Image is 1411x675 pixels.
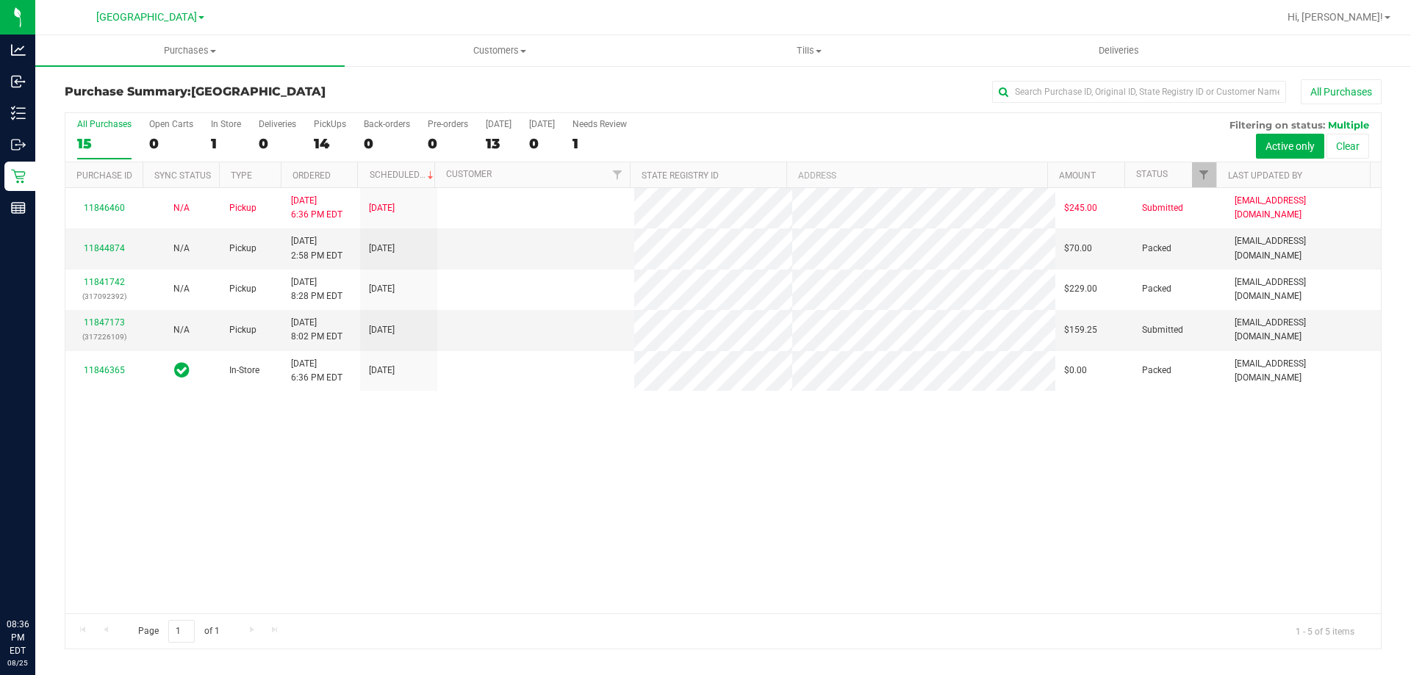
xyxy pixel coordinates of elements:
[229,201,256,215] span: Pickup
[529,135,555,152] div: 0
[642,170,719,181] a: State Registry ID
[126,620,231,643] span: Page of 1
[229,364,259,378] span: In-Store
[84,203,125,213] a: 11846460
[291,316,342,344] span: [DATE] 8:02 PM EDT
[7,657,29,668] p: 08/25
[149,135,193,152] div: 0
[1288,11,1383,23] span: Hi, [PERSON_NAME]!
[1136,169,1168,179] a: Status
[1142,282,1171,296] span: Packed
[173,282,190,296] button: N/A
[1142,242,1171,256] span: Packed
[1079,44,1159,57] span: Deliveries
[1142,323,1183,337] span: Submitted
[35,35,345,66] a: Purchases
[231,170,252,181] a: Type
[655,44,963,57] span: Tills
[654,35,963,66] a: Tills
[149,119,193,129] div: Open Carts
[486,135,511,152] div: 13
[606,162,630,187] a: Filter
[77,119,132,129] div: All Purchases
[345,44,653,57] span: Customers
[1142,364,1171,378] span: Packed
[173,284,190,294] span: Not Applicable
[1064,364,1087,378] span: $0.00
[173,323,190,337] button: N/A
[1064,201,1097,215] span: $245.00
[1228,170,1302,181] a: Last Updated By
[15,557,59,602] iframe: Resource center
[786,162,1047,188] th: Address
[211,135,241,152] div: 1
[96,11,197,24] span: [GEOGRAPHIC_DATA]
[154,170,211,181] a: Sync Status
[74,289,134,303] p: (317092392)
[1326,134,1369,159] button: Clear
[1235,234,1372,262] span: [EMAIL_ADDRESS][DOMAIN_NAME]
[428,135,468,152] div: 0
[364,119,410,129] div: Back-orders
[7,618,29,657] p: 08:36 PM EDT
[173,203,190,213] span: Not Applicable
[1235,357,1372,385] span: [EMAIL_ADDRESS][DOMAIN_NAME]
[572,135,627,152] div: 1
[1192,162,1216,187] a: Filter
[11,106,26,120] inline-svg: Inventory
[35,44,345,57] span: Purchases
[369,282,395,296] span: [DATE]
[11,137,26,152] inline-svg: Outbound
[173,201,190,215] button: N/A
[229,323,256,337] span: Pickup
[1235,194,1372,222] span: [EMAIL_ADDRESS][DOMAIN_NAME]
[369,323,395,337] span: [DATE]
[1235,316,1372,344] span: [EMAIL_ADDRESS][DOMAIN_NAME]
[446,169,492,179] a: Customer
[65,85,503,98] h3: Purchase Summary:
[364,135,410,152] div: 0
[1064,323,1097,337] span: $159.25
[173,243,190,253] span: Not Applicable
[964,35,1274,66] a: Deliveries
[11,74,26,89] inline-svg: Inbound
[74,330,134,344] p: (317226109)
[191,84,326,98] span: [GEOGRAPHIC_DATA]
[168,620,195,643] input: 1
[1229,119,1325,131] span: Filtering on status:
[229,242,256,256] span: Pickup
[84,243,125,253] a: 11844874
[291,275,342,303] span: [DATE] 8:28 PM EDT
[369,242,395,256] span: [DATE]
[369,201,395,215] span: [DATE]
[259,135,296,152] div: 0
[77,135,132,152] div: 15
[572,119,627,129] div: Needs Review
[291,357,342,385] span: [DATE] 6:36 PM EDT
[1064,282,1097,296] span: $229.00
[291,194,342,222] span: [DATE] 6:36 PM EDT
[1064,242,1092,256] span: $70.00
[173,325,190,335] span: Not Applicable
[314,135,346,152] div: 14
[76,170,132,181] a: Purchase ID
[370,170,437,180] a: Scheduled
[1284,620,1366,642] span: 1 - 5 of 5 items
[486,119,511,129] div: [DATE]
[291,234,342,262] span: [DATE] 2:58 PM EDT
[992,81,1286,103] input: Search Purchase ID, Original ID, State Registry ID or Customer Name...
[84,317,125,328] a: 11847173
[229,282,256,296] span: Pickup
[11,43,26,57] inline-svg: Analytics
[345,35,654,66] a: Customers
[1235,275,1372,303] span: [EMAIL_ADDRESS][DOMAIN_NAME]
[173,242,190,256] button: N/A
[314,119,346,129] div: PickUps
[174,360,190,380] span: In Sync
[11,201,26,215] inline-svg: Reports
[11,169,26,184] inline-svg: Retail
[1256,134,1324,159] button: Active only
[369,364,395,378] span: [DATE]
[259,119,296,129] div: Deliveries
[84,365,125,375] a: 11846365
